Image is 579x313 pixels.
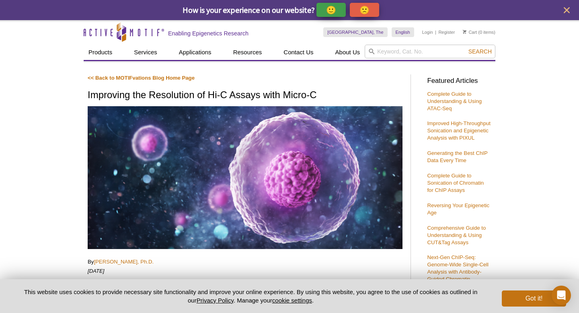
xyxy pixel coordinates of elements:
a: [GEOGRAPHIC_DATA], The [323,27,387,37]
button: Got it! [502,290,566,307]
a: [PERSON_NAME], Ph.D. [94,259,154,265]
a: Services [129,45,162,60]
button: cookie settings [272,297,312,304]
a: About Us [331,45,365,60]
h3: Featured Articles [427,78,491,84]
a: Comprehensive Guide to Understanding & Using CUT&Tag Assays [427,225,486,245]
li: (0 items) [463,27,495,37]
a: Applications [174,45,216,60]
a: Generating the Best ChIP Data Every Time [427,150,487,163]
a: << Back to MOTIFvations Blog Home Page [88,75,195,81]
span: How is your experience on our website? [183,5,315,15]
div: Open Intercom Messenger [552,286,571,305]
a: Privacy Policy [197,297,234,304]
a: Products [84,45,117,60]
p: 🙂 [326,5,336,15]
a: Resources [228,45,267,60]
img: New Micro-C Method [88,106,402,249]
a: Cart [463,29,477,35]
a: Contact Us [279,45,318,60]
em: [DATE] [88,268,105,274]
a: Login [422,29,433,35]
a: Complete Guide to Understanding & Using ATAC-Seq [427,91,482,111]
button: Search [466,48,494,55]
a: Next-Gen ChIP-Seq: Genome-Wide Single-Cell Analysis with Antibody-Guided Chromatin Tagmentation M... [427,254,488,289]
p: By [88,258,402,266]
a: Improved High-Throughput Sonication and Epigenetic Analysis with PIXUL [427,120,491,141]
a: Complete Guide to Sonication of Chromatin for ChIP Assays [427,173,484,193]
a: Reversing Your Epigenetic Age [427,202,489,216]
li: | [435,27,436,37]
p: This website uses cookies to provide necessary site functionality and improve your online experie... [13,288,489,305]
button: close [562,5,572,15]
h1: Improving the Resolution of Hi-C Assays with Micro-C [88,90,402,101]
img: Your Cart [463,30,466,34]
input: Keyword, Cat. No. [365,45,495,58]
a: English [392,27,414,37]
p: 🙁 [359,5,370,15]
h2: Enabling Epigenetics Research [168,30,248,37]
span: Search [468,48,492,55]
a: Register [438,29,455,35]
